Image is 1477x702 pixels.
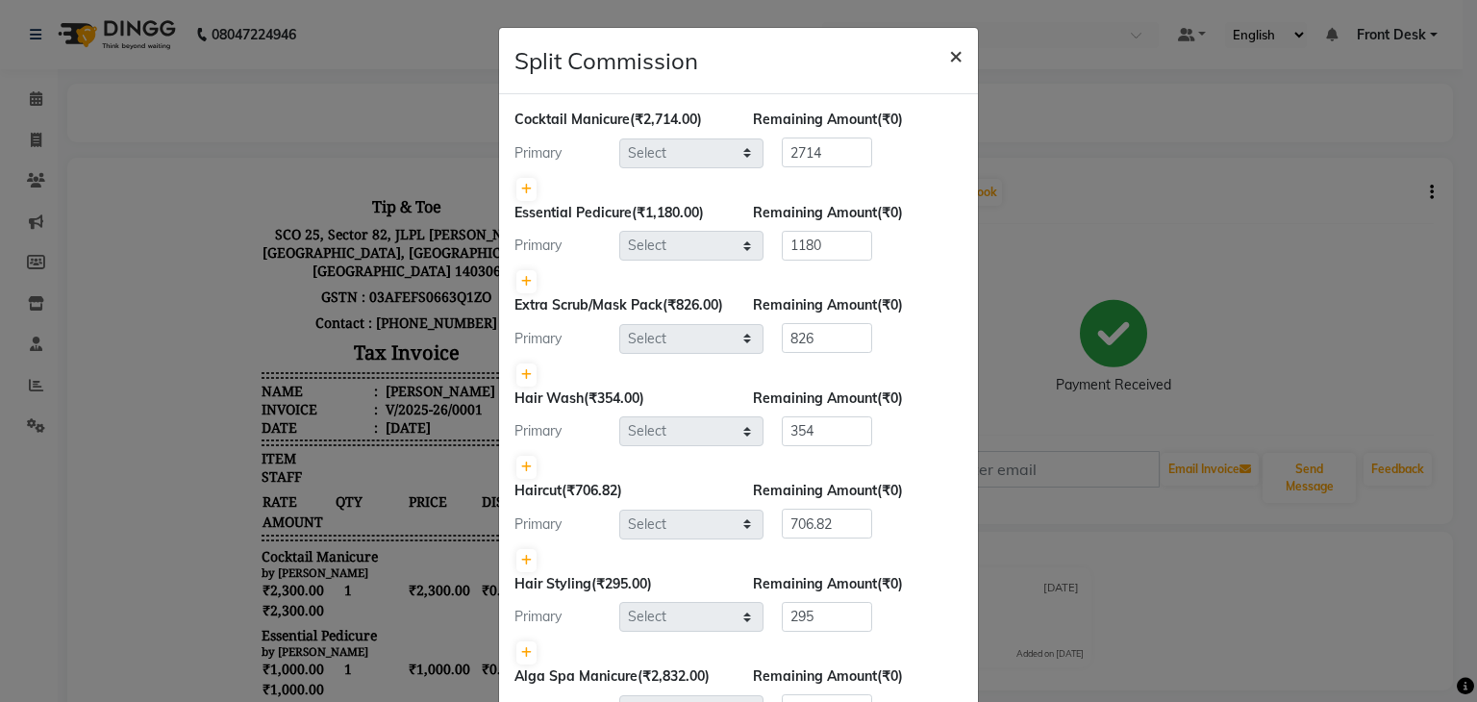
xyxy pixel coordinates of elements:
span: Remaining Amount [753,482,877,499]
span: 1 [248,403,319,423]
span: 1 [248,561,319,581]
span: ₹300.00 [175,639,246,660]
span: (₹1,180.00) [632,204,704,221]
span: ₹2,300.00 [175,403,246,423]
h4: Split Commission [514,43,698,78]
small: by [PERSON_NAME] [175,389,282,403]
div: Primary [500,236,619,256]
span: (₹0) [877,482,903,499]
span: Essential Pedicure [175,449,290,467]
span: ₹300.00 [321,639,392,660]
div: Primary [500,607,619,627]
span: : [288,205,291,223]
div: V/2025-26/0001 [295,223,396,241]
span: ₹0.00 [394,482,465,502]
span: (₹2,832.00) [638,667,710,685]
span: Hair Wash [175,607,243,625]
span: Cocktail Manicure [514,111,630,128]
small: by [PERSON_NAME] [175,546,282,561]
span: ₹0.00 [394,561,465,581]
div: Primary [500,329,619,349]
span: Remaining Amount [753,389,877,407]
span: : [288,223,291,241]
div: Primary [500,514,619,535]
span: ₹1,000.00 [175,482,246,502]
span: RATE [175,314,246,335]
span: (₹0) [877,575,903,592]
span: Hair Styling [514,575,591,592]
span: 1 [248,639,319,660]
span: Haircut [514,482,562,499]
span: Remaining Amount [753,667,877,685]
p: Contact : [PHONE_NUMBER] [175,133,465,159]
span: Alga Spa Manicure [514,667,638,685]
span: (₹0) [877,667,903,685]
button: Close [934,28,978,82]
span: Cocktail Manicure [175,370,291,389]
span: (₹354.00) [584,389,644,407]
span: ₹700.00 [175,581,246,601]
div: Name [175,205,291,223]
div: Invoice [175,223,291,241]
span: (₹826.00) [663,296,723,313]
span: Hair Wash [514,389,584,407]
span: (₹706.82) [562,482,622,499]
span: Remaining Amount [753,575,877,592]
span: PRICE [321,314,392,335]
span: Extra Scrub/Mask Pack [514,296,663,313]
span: (₹295.00) [591,575,652,592]
span: Remaining Amount [753,111,877,128]
div: [PERSON_NAME] [295,205,409,223]
span: (₹0) [877,204,903,221]
span: Essential Pedicure [514,204,632,221]
span: Extra Scrub/Mask Pack [175,528,324,546]
span: ₹2,300.00 [321,403,392,423]
div: Primary [500,143,619,163]
span: DISCOUNT [394,314,465,335]
span: ₹1,000.00 [175,502,246,522]
h3: Tip & Toe [175,15,465,44]
div: Date [175,241,291,260]
span: ITEM [175,272,210,290]
span: AMOUNT [175,335,246,355]
small: by [PERSON_NAME] [175,467,282,482]
span: ₹300.00 [175,660,246,680]
span: ₹700.00 [321,561,392,581]
span: ₹0.00 [394,639,465,660]
span: STAFF [175,290,215,309]
div: Primary [500,421,619,441]
span: 1 [248,482,319,502]
span: (₹2,714.00) [630,111,702,128]
small: by [PERSON_NAME] [175,625,282,639]
span: (₹0) [877,389,903,407]
span: ₹700.00 [175,561,246,581]
span: Remaining Amount [753,296,877,313]
h3: Tax Invoice [175,159,465,192]
p: GSTN : 03AFEFS0663Q1ZO [175,107,465,133]
span: (₹0) [877,111,903,128]
span: ₹0.00 [394,403,465,423]
span: QTY [248,314,319,335]
p: SCO 25, Sector 82, JLPL [PERSON_NAME][GEOGRAPHIC_DATA], [GEOGRAPHIC_DATA], [GEOGRAPHIC_DATA] 140306 [175,44,465,107]
span: ₹1,000.00 [321,482,392,502]
span: × [949,40,963,69]
span: : [288,241,291,260]
span: Remaining Amount [753,204,877,221]
span: (₹0) [877,296,903,313]
span: ₹2,300.00 [175,423,246,443]
div: [DATE] [295,241,344,260]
